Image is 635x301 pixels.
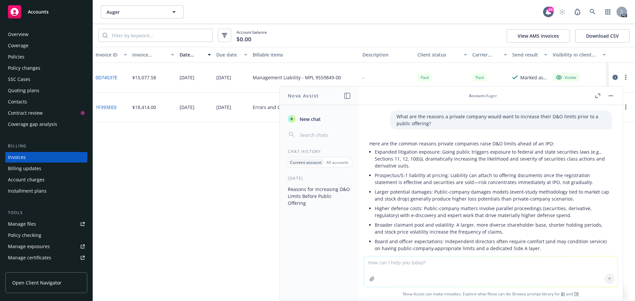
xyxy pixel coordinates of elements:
a: Coverage [5,40,87,51]
a: Start snowing [556,5,569,19]
p: Broader claimant pool and volatility: A larger, more diverse shareholder base, shorter holding pe... [375,221,612,235]
div: - [362,74,364,81]
div: Manage files [8,219,36,229]
span: New chat [298,116,321,123]
button: Billable items [250,47,360,63]
a: Account charges [5,174,87,185]
a: Contacts [5,96,87,107]
div: Invoice amount [132,51,167,58]
div: [DATE] [280,175,359,181]
p: Current account [290,160,322,165]
a: Accounts [5,3,87,21]
div: Chat History [280,149,359,154]
div: $15,077.58 [132,74,156,81]
a: Search [586,5,599,19]
a: Quoting plans [5,85,87,96]
a: 0D74537E [96,74,117,81]
div: Installment plans [8,186,47,196]
p: Expanded litigation exposure: Going public triggers exposure to federal and state securities laws... [375,148,612,169]
button: Date issued [177,47,214,63]
button: New chat [285,113,354,125]
div: Visibility in client dash [553,51,599,58]
a: Billing updates [5,163,87,174]
span: Open Client Navigator [12,279,62,286]
p: Indemnification fragility: IPO proceeds and operating cash are exposed to burn-through from defen... [375,254,612,275]
a: Manage files [5,219,87,229]
a: Invoices [5,152,87,163]
a: Report a Bug [571,5,584,19]
div: Paid [472,73,487,82]
span: Accounts [28,9,49,15]
div: [DATE] [180,104,194,111]
div: Management Liability - MPL 9559849-00 [253,74,341,81]
button: Due date [214,47,250,63]
div: [DATE] [216,74,231,81]
div: Manage certificates [8,252,51,263]
div: Date issued [180,51,204,58]
div: Overview [8,29,28,40]
a: Policy changes [5,63,87,73]
a: Coverage gap analysis [5,119,87,130]
a: Manage exposures [5,241,87,252]
a: Policies [5,52,87,62]
span: $0.00 [236,35,251,44]
p: What are the reasons a private company would want to increase their D&O limits prior to a public ... [397,113,606,127]
div: Visible [556,74,576,80]
button: Client status [415,47,470,63]
div: Contacts [8,96,27,107]
div: Invoice ID [96,51,120,58]
p: Prospectus/S‑1 liability at pricing: Liability can attach to offering documents once the registra... [375,172,612,186]
div: $18,414.00 [132,104,156,111]
p: Board and officer expectations: Independent directors often require comfort (and may condition se... [375,238,612,252]
button: Reasons for Increasing D&O Limits Before Public Offering [285,184,354,208]
div: Billing [5,143,87,149]
div: Billable items [253,51,357,58]
div: SSC Cases [8,74,30,85]
p: Larger potential damages: Public-company damages models (event‑study methodology tied to market c... [375,188,612,202]
div: Account charges [8,174,45,185]
div: [DATE] [216,104,231,111]
a: TR [574,291,579,297]
svg: Search [103,33,108,38]
div: Manage BORs [8,264,39,274]
div: Paid [417,73,432,82]
input: Filter by keyword... [108,29,212,42]
div: [DATE] [180,74,194,81]
div: Manage exposures [8,241,50,252]
div: 84 [548,7,554,13]
button: Auger [101,5,184,19]
span: Nova Assist can make mistakes. Explore what Nova can do: Browse prompt library for and [361,287,620,301]
div: Errors and Omissions Cyber - ACL1263209 00 [253,104,353,111]
input: Search chats [298,130,351,139]
p: Here are the common reasons private companies raise D&O limits ahead of an IPO: [369,140,612,147]
a: Manage certificates [5,252,87,263]
div: Marked as sent [520,74,547,81]
span: Auger [106,9,164,16]
div: Carrier status [472,51,500,58]
p: Higher defense costs: Public-company matters involve parallel proceedings (securities, derivative... [375,205,612,219]
div: Quoting plans [8,85,39,96]
a: SSC Cases [5,74,87,85]
div: Billing updates [8,163,41,174]
button: Send result [510,47,550,63]
div: : Auger [469,93,497,98]
span: Account [469,93,485,98]
button: Carrier status [470,47,510,63]
a: 1F393EE0 [96,104,116,111]
div: Client status [417,51,460,58]
div: Contract review [8,108,43,118]
a: Switch app [601,5,614,19]
div: Description [362,51,412,58]
div: Due date [216,51,240,58]
div: Tools [5,209,87,216]
div: Policies [8,52,24,62]
button: Download CSV [575,29,630,43]
div: Policy checking [8,230,41,241]
a: Contract review [5,108,87,118]
button: View AMS invoices [507,29,570,43]
a: BI [561,291,565,297]
a: Installment plans [5,186,87,196]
